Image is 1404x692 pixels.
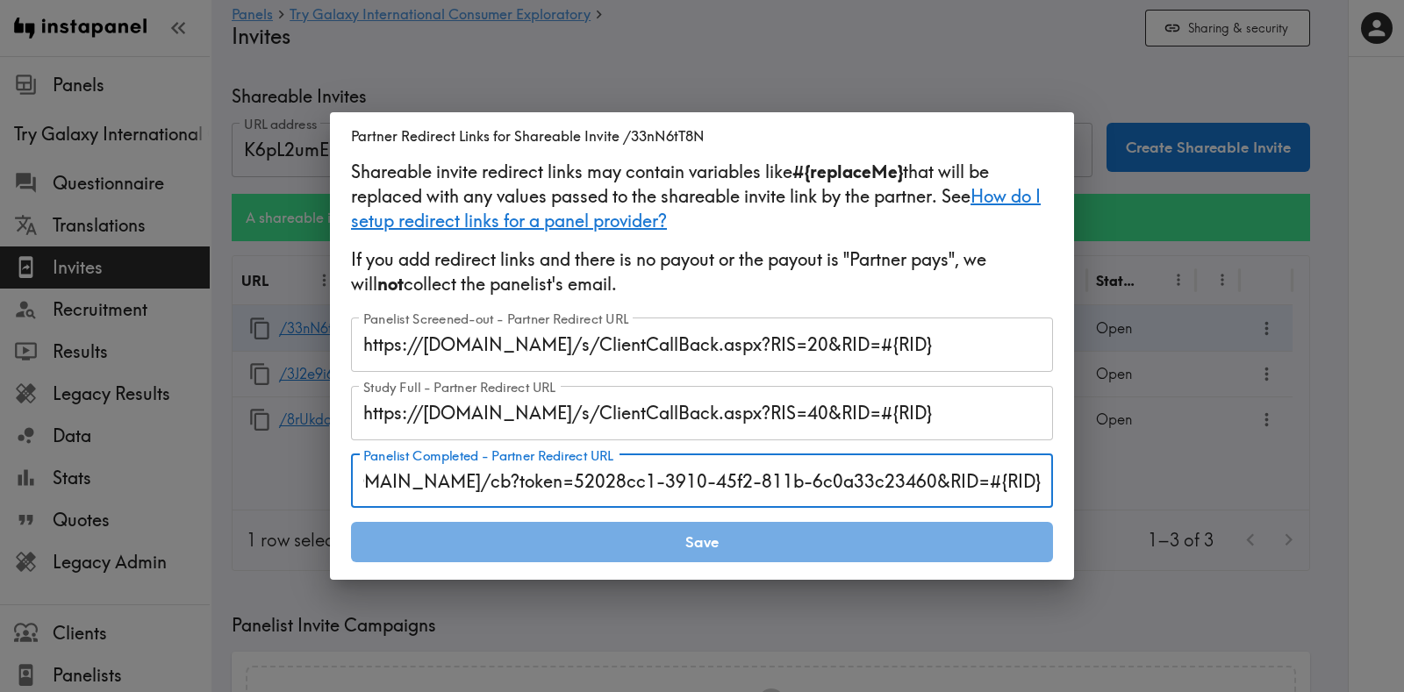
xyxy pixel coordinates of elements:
h2: Partner Redirect Links for Shareable Invite /33nN6tT8N [330,112,1074,160]
b: not [377,273,404,295]
label: Panelist Completed - Partner Redirect URL [363,446,613,466]
label: Study Full - Partner Redirect URL [363,378,555,397]
p: Shareable invite redirect links may contain variables like that will be replaced with any values ... [351,160,1053,233]
b: #{replaceMe} [792,161,903,182]
label: Panelist Screened-out - Partner Redirect URL [363,310,628,329]
button: Save [351,522,1053,562]
p: If you add redirect links and there is no payout or the payout is "Partner pays", we will collect... [351,247,1053,303]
